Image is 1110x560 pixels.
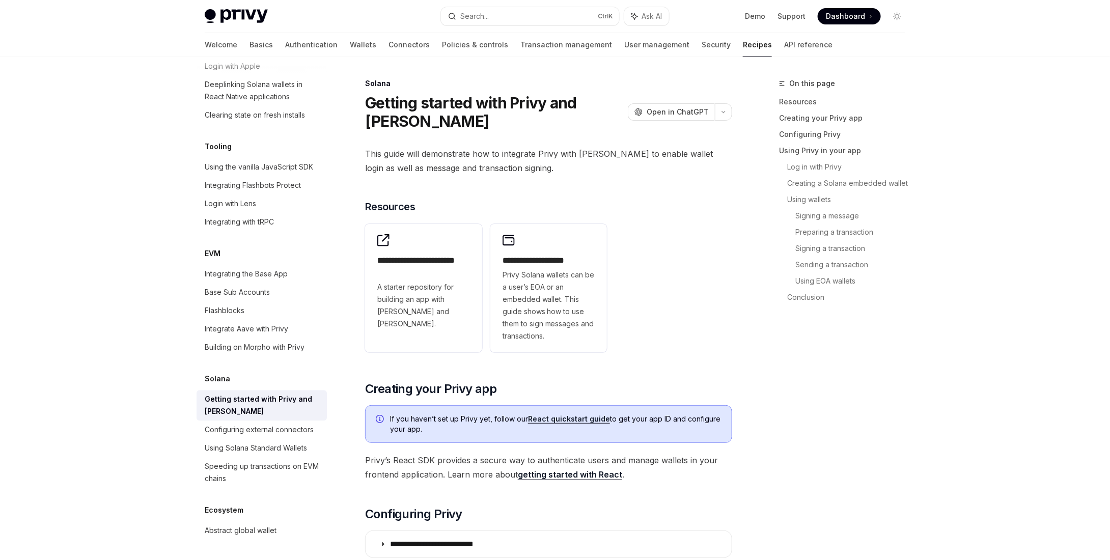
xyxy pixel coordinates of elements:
a: Connectors [388,33,430,57]
h5: EVM [205,247,220,260]
a: Sending a transaction [795,257,913,273]
a: Using the vanilla JavaScript SDK [197,158,327,176]
a: Preparing a transaction [795,224,913,240]
div: Configuring external connectors [205,424,314,436]
a: Log in with Privy [787,159,913,175]
a: **** **** **** *****Privy Solana wallets can be a user’s EOA or an embedded wallet. This guide sh... [490,224,607,352]
a: Integrating Flashbots Protect [197,176,327,194]
a: Support [778,11,806,21]
a: Conclusion [787,289,913,305]
div: Search... [460,10,489,22]
div: Integrating the Base App [205,268,288,280]
a: User management [624,33,689,57]
a: Abstract global wallet [197,521,327,540]
span: Privy Solana wallets can be a user’s EOA or an embedded wallet. This guide shows how to use them ... [503,269,595,342]
div: Abstract global wallet [205,524,276,537]
div: Integrate Aave with Privy [205,323,288,335]
span: Ctrl K [598,12,613,20]
a: Creating a Solana embedded wallet [787,175,913,191]
a: Integrating with tRPC [197,213,327,231]
div: Getting started with Privy and [PERSON_NAME] [205,393,321,417]
img: light logo [205,9,268,23]
a: Using wallets [787,191,913,208]
h5: Solana [205,373,230,385]
h1: Getting started with Privy and [PERSON_NAME] [365,94,624,130]
a: Authentication [285,33,338,57]
svg: Info [376,415,386,425]
span: Configuring Privy [365,506,462,522]
div: Clearing state on fresh installs [205,109,305,121]
a: Signing a transaction [795,240,913,257]
button: Ask AI [624,7,669,25]
div: Flashblocks [205,304,244,317]
span: Open in ChatGPT [647,107,709,117]
a: Login with Lens [197,194,327,213]
a: Creating your Privy app [779,110,913,126]
h5: Tooling [205,141,232,153]
a: Using Privy in your app [779,143,913,159]
a: Recipes [743,33,772,57]
div: Login with Lens [205,198,256,210]
a: Clearing state on fresh installs [197,106,327,124]
a: Using Solana Standard Wallets [197,439,327,457]
div: Solana [365,78,732,89]
button: Open in ChatGPT [628,103,715,121]
span: Ask AI [642,11,662,21]
a: Wallets [350,33,376,57]
span: Creating your Privy app [365,381,496,397]
div: Integrating with tRPC [205,216,274,228]
a: Configuring Privy [779,126,913,143]
div: Building on Morpho with Privy [205,341,304,353]
a: Speeding up transactions on EVM chains [197,457,327,488]
button: Search...CtrlK [441,7,619,25]
a: React quickstart guide [528,414,610,424]
h5: Ecosystem [205,504,243,516]
a: Security [702,33,731,57]
a: Dashboard [818,8,881,24]
a: Demo [745,11,765,21]
span: Dashboard [826,11,865,21]
div: Deeplinking Solana wallets in React Native applications [205,78,321,103]
a: Building on Morpho with Privy [197,338,327,356]
a: Integrate Aave with Privy [197,320,327,338]
a: Resources [779,94,913,110]
span: This guide will demonstrate how to integrate Privy with [PERSON_NAME] to enable wallet login as w... [365,147,732,175]
span: Resources [365,200,415,214]
button: Toggle dark mode [889,8,905,24]
a: Basics [249,33,273,57]
a: Integrating the Base App [197,265,327,283]
a: Transaction management [520,33,612,57]
a: Configuring external connectors [197,421,327,439]
span: A starter repository for building an app with [PERSON_NAME] and [PERSON_NAME]. [377,281,470,330]
a: Getting started with Privy and [PERSON_NAME] [197,390,327,421]
div: Using the vanilla JavaScript SDK [205,161,313,173]
a: Base Sub Accounts [197,283,327,301]
a: Welcome [205,33,237,57]
a: Deeplinking Solana wallets in React Native applications [197,75,327,106]
span: If you haven’t set up Privy yet, follow our to get your app ID and configure your app. [390,414,721,434]
a: Signing a message [795,208,913,224]
span: On this page [789,77,835,90]
div: Speeding up transactions on EVM chains [205,460,321,485]
a: Using EOA wallets [795,273,913,289]
div: Integrating Flashbots Protect [205,179,301,191]
a: Policies & controls [442,33,508,57]
span: Privy’s React SDK provides a secure way to authenticate users and manage wallets in your frontend... [365,453,732,482]
a: Flashblocks [197,301,327,320]
div: Base Sub Accounts [205,286,270,298]
a: getting started with React [518,469,622,480]
a: API reference [784,33,832,57]
div: Using Solana Standard Wallets [205,442,307,454]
